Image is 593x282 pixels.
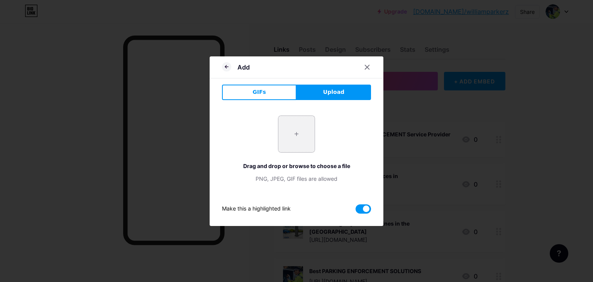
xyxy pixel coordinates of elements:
span: GIFs [252,88,266,96]
button: GIFs [222,85,296,100]
div: Add [237,63,250,72]
div: Drag and drop or browse to choose a file [222,162,371,170]
div: Make this a highlighted link [222,204,291,214]
span: Upload [323,88,344,96]
button: Upload [296,85,371,100]
div: PNG, JPEG, GIF files are allowed [222,175,371,183]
